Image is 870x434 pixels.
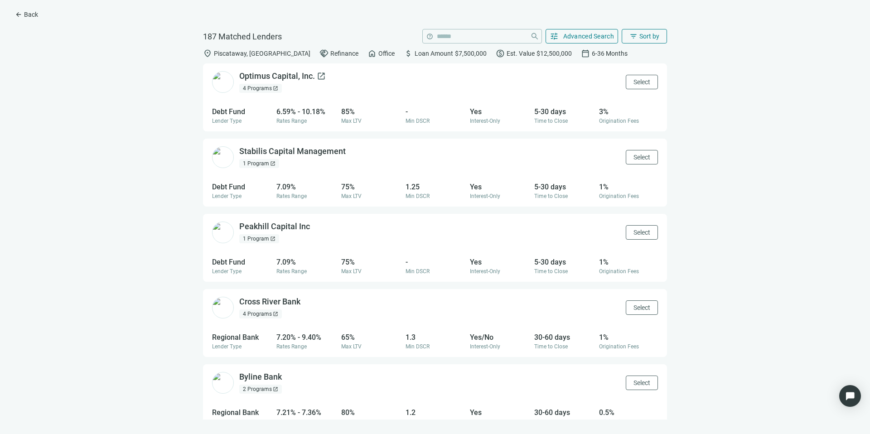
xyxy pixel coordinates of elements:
[203,32,282,41] span: 187 Matched Lenders
[239,84,282,93] div: 4 Programs
[212,193,242,199] span: Lender Type
[534,333,593,342] div: 30-60 days
[626,376,658,390] button: Select
[214,50,310,57] span: Piscataway, [GEOGRAPHIC_DATA]
[496,49,572,58] div: Est. Value
[633,229,650,236] span: Select
[406,118,430,124] span: Min DSCR
[212,107,271,116] div: Debt Fund
[470,258,529,266] div: Yes
[276,183,335,191] div: 7.09%
[270,161,275,166] span: open_in_new
[534,258,593,266] div: 5-30 days
[534,419,568,425] span: Time to Close
[470,419,500,425] span: Interest-Only
[599,107,658,116] div: 3%
[341,193,362,199] span: Max LTV
[212,408,271,417] div: Regional Bank
[276,107,335,116] div: 6.59% - 10.18%
[212,372,234,394] img: 4cf2550b-7756-46e2-8d44-f8b267530c12.png
[470,343,500,350] span: Interest-Only
[633,379,650,386] span: Select
[212,146,234,168] img: cdd41f87-75b0-4347-a0a4-15f16bf32828.png
[319,49,329,58] span: handshake
[404,49,413,58] span: attach_money
[239,385,282,394] div: 2 Programs
[406,107,464,116] div: -
[341,408,400,417] div: 80%
[406,333,464,342] div: 1.3
[341,268,362,275] span: Max LTV
[239,371,282,383] div: Byline Bank
[341,333,400,342] div: 65%
[341,107,400,116] div: 85%
[599,183,658,191] div: 1%
[212,268,242,275] span: Lender Type
[534,107,593,116] div: 5-30 days
[273,86,278,91] span: open_in_new
[599,408,658,417] div: 0.5%
[406,183,464,191] div: 1.25
[599,118,639,124] span: Origination Fees
[599,258,658,266] div: 1%
[341,183,400,191] div: 75%
[212,71,234,93] img: 56f61e84-e8ee-497c-83b8-1299f32b91fa
[212,343,242,350] span: Lender Type
[633,154,650,161] span: Select
[626,300,658,315] button: Select
[212,258,271,266] div: Debt Fund
[534,183,593,191] div: 5-30 days
[212,183,271,191] div: Debt Fund
[406,193,430,199] span: Min DSCR
[599,419,639,425] span: Origination Fees
[15,11,22,18] span: arrow_back
[239,234,279,243] div: 1 Program
[7,7,46,22] button: arrow_backBack
[239,146,346,157] div: Stabilis Capital Management
[239,221,310,232] div: Peakhill Capital Inc
[212,419,242,425] span: Lender Type
[536,50,572,57] span: $12,500,000
[470,183,529,191] div: Yes
[563,33,614,40] span: Advanced Search
[839,385,861,407] div: Open Intercom Messenger
[592,50,628,57] span: 6-36 Months
[599,333,658,342] div: 1%
[629,32,638,40] span: filter_list
[270,236,275,241] span: open_in_new
[276,193,307,199] span: Rates Range
[496,49,505,58] span: paid
[239,159,279,168] div: 1 Program
[378,50,395,57] span: Office
[317,72,326,81] span: open_in_new
[626,150,658,164] button: Select
[203,49,212,58] span: location_on
[276,258,335,266] div: 7.09%
[406,343,430,350] span: Min DSCR
[406,268,430,275] span: Min DSCR
[276,343,307,350] span: Rates Range
[276,268,307,275] span: Rates Range
[276,419,307,425] span: Rates Range
[276,118,307,124] span: Rates Range
[470,107,529,116] div: Yes
[639,33,659,40] span: Sort by
[341,258,400,266] div: 75%
[633,78,650,86] span: Select
[534,408,593,417] div: 30-60 days
[546,29,619,43] button: tuneAdvanced Search
[455,50,487,57] span: $7,500,000
[273,311,278,317] span: open_in_new
[534,268,568,275] span: Time to Close
[470,268,500,275] span: Interest-Only
[212,222,234,243] img: d6c594b8-c732-4604-b63f-9e6dd2eca6fa
[534,118,568,124] span: Time to Close
[426,33,433,40] span: help
[534,343,568,350] span: Time to Close
[212,297,234,318] img: af030c9a-2ab8-44f1-81ba-6c25aa4c3dab
[622,29,667,43] button: filter_listSort by
[239,296,300,308] div: Cross River Bank
[406,408,464,417] div: 1.2
[470,118,500,124] span: Interest-Only
[404,49,487,58] div: Loan Amount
